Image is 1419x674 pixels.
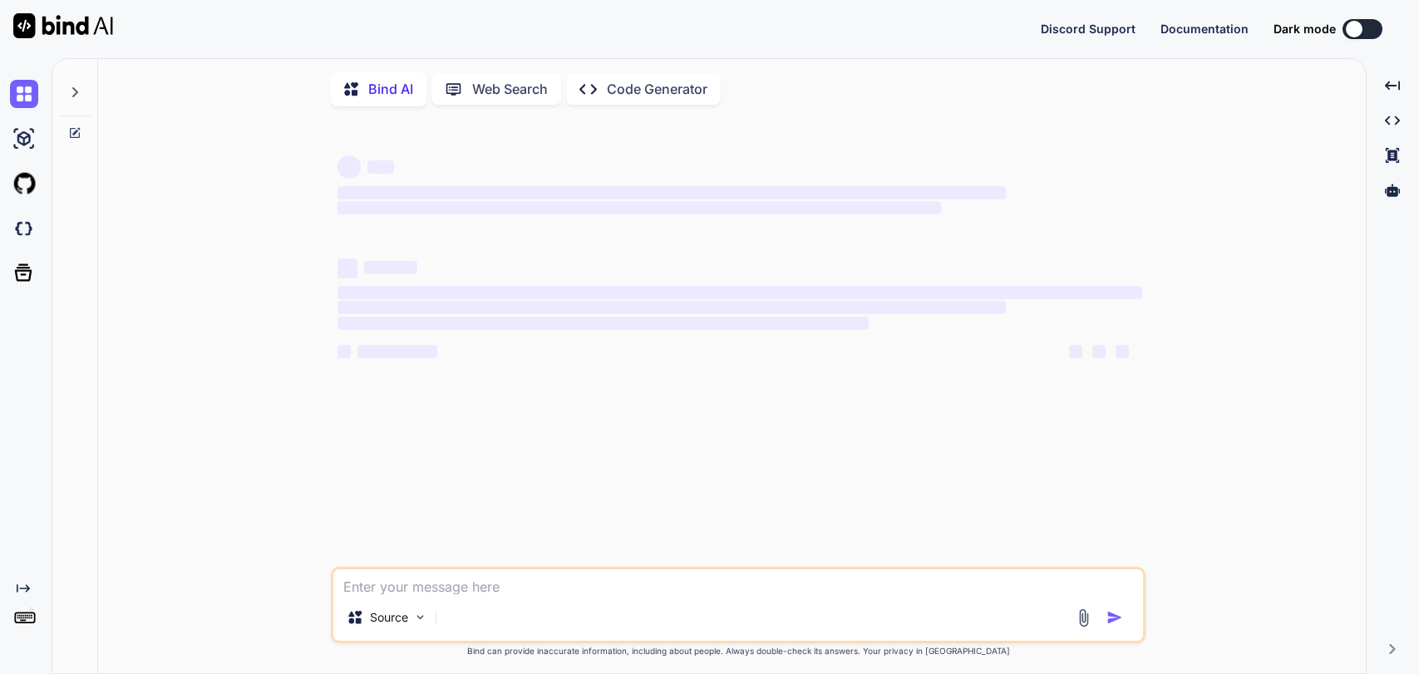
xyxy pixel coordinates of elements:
[364,261,417,274] span: ‌
[338,186,1005,199] span: ‌
[1160,22,1249,36] button: Documentation
[1106,609,1123,626] img: icon
[338,345,351,358] span: ‌
[10,80,38,108] img: chat
[368,81,413,96] p: Bind AI
[1069,345,1082,358] span: ‌
[607,81,707,96] p: Code Generator
[367,160,394,174] span: ‌
[338,317,869,330] span: ‌
[1274,21,1336,37] span: Dark mode
[1074,608,1093,627] img: attachment
[338,258,357,278] span: ‌
[13,13,113,38] img: Bind AI
[357,345,437,358] span: ‌
[338,286,1142,299] span: ‌
[10,170,38,198] img: githubLight
[370,609,408,626] p: Source
[1092,345,1106,358] span: ‌
[338,301,1005,314] span: ‌
[10,125,38,153] img: ai-studio
[472,81,548,96] p: Web Search
[1116,345,1129,358] span: ‌
[413,610,427,624] img: Pick Models
[10,214,38,243] img: darkCloudIdeIcon
[338,155,361,179] span: ‌
[338,201,941,214] span: ‌
[1041,22,1136,36] button: Discord Support
[331,647,1146,657] p: Bind can provide inaccurate information, including about people. Always double-check its answers....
